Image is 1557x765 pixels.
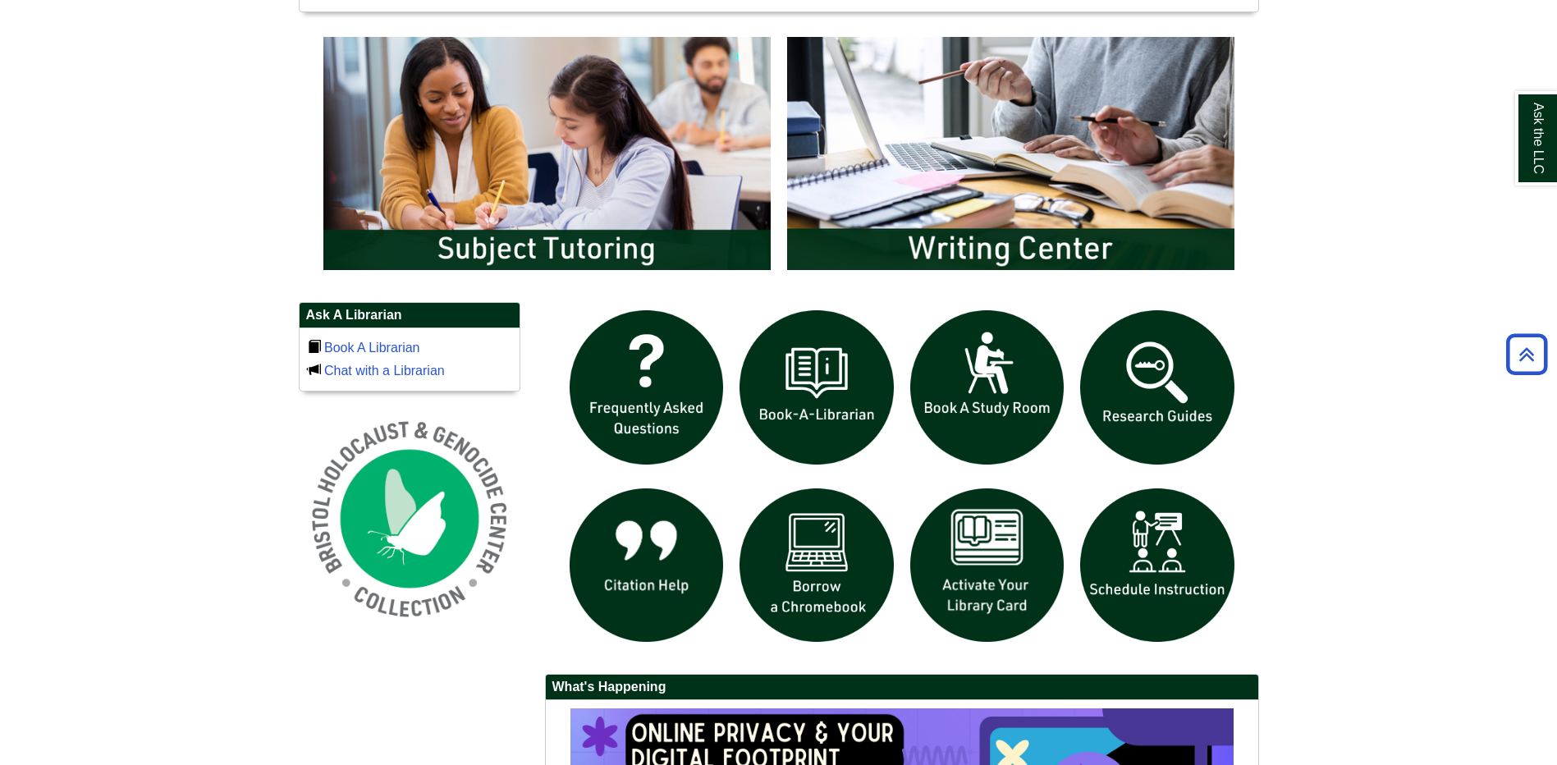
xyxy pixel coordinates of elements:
a: Back to Top [1500,343,1553,365]
img: Holocaust and Genocide Collection [299,408,520,630]
img: Research Guides icon links to research guides web page [1072,302,1243,473]
a: Book A Librarian [324,341,420,355]
img: book a study room icon links to book a study room web page [902,302,1073,473]
img: citation help icon links to citation help guide page [561,480,732,651]
div: slideshow [315,29,1243,286]
h2: Ask A Librarian [300,303,520,328]
img: Borrow a chromebook icon links to the borrow a chromebook web page [731,480,902,651]
img: For faculty. Schedule Library Instruction icon links to form. [1072,480,1243,651]
img: activate Library Card icon links to form to activate student ID into library card [902,480,1073,651]
div: slideshow [561,302,1243,657]
img: frequently asked questions [561,302,732,473]
img: Writing Center Information [779,29,1243,278]
img: Book a Librarian icon links to book a librarian web page [731,302,902,473]
h2: What's Happening [546,675,1258,700]
img: Subject Tutoring Information [315,29,779,278]
a: Chat with a Librarian [324,364,445,378]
